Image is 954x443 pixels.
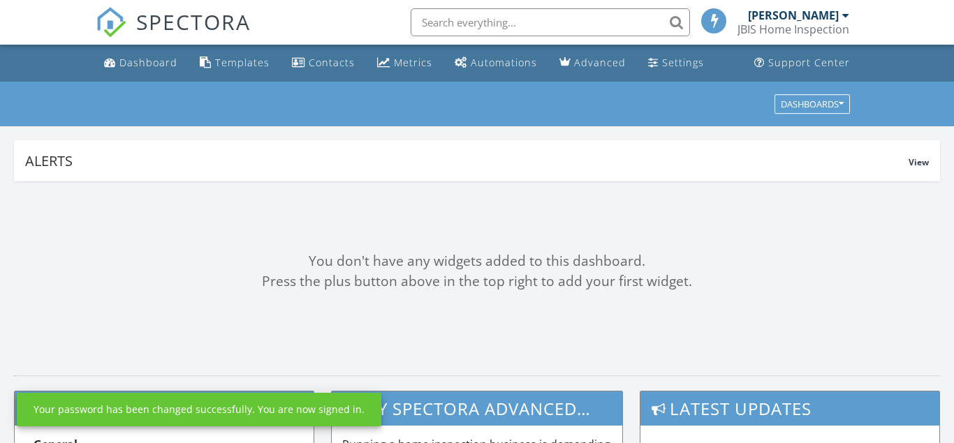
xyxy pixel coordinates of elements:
h3: Try spectora advanced [DATE] [332,391,622,426]
div: Metrics [394,56,432,69]
div: You don't have any widgets added to this dashboard. [14,251,940,271]
span: SPECTORA [136,7,251,36]
a: Contacts [286,50,360,76]
a: Settings [643,50,710,76]
img: The Best Home Inspection Software - Spectora [96,7,126,38]
div: [PERSON_NAME] [748,8,839,22]
a: Support Center [749,50,856,76]
div: Automations [471,56,537,69]
a: Metrics [372,50,438,76]
a: Dashboard [98,50,183,76]
h3: Latest Updates [640,391,939,426]
div: JBIS Home Inspection [737,22,849,36]
button: Dashboards [775,94,850,114]
div: Templates [215,56,270,69]
div: Dashboard [119,56,177,69]
div: Dashboards [781,99,844,109]
div: Alerts [25,151,909,170]
div: Your password has been changed successfully. You are now signed in. [34,403,365,416]
div: Settings [662,56,704,69]
div: Press the plus button above in the top right to add your first widget. [14,271,940,292]
input: Search everything... [411,8,690,36]
a: Automations (Basic) [449,50,543,76]
a: Advanced [554,50,631,76]
div: Support Center [768,56,850,69]
h3: Support [15,391,314,426]
a: Templates [194,50,275,76]
div: Advanced [574,56,626,69]
div: Contacts [309,56,355,69]
span: View [909,156,929,168]
a: SPECTORA [96,19,251,48]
